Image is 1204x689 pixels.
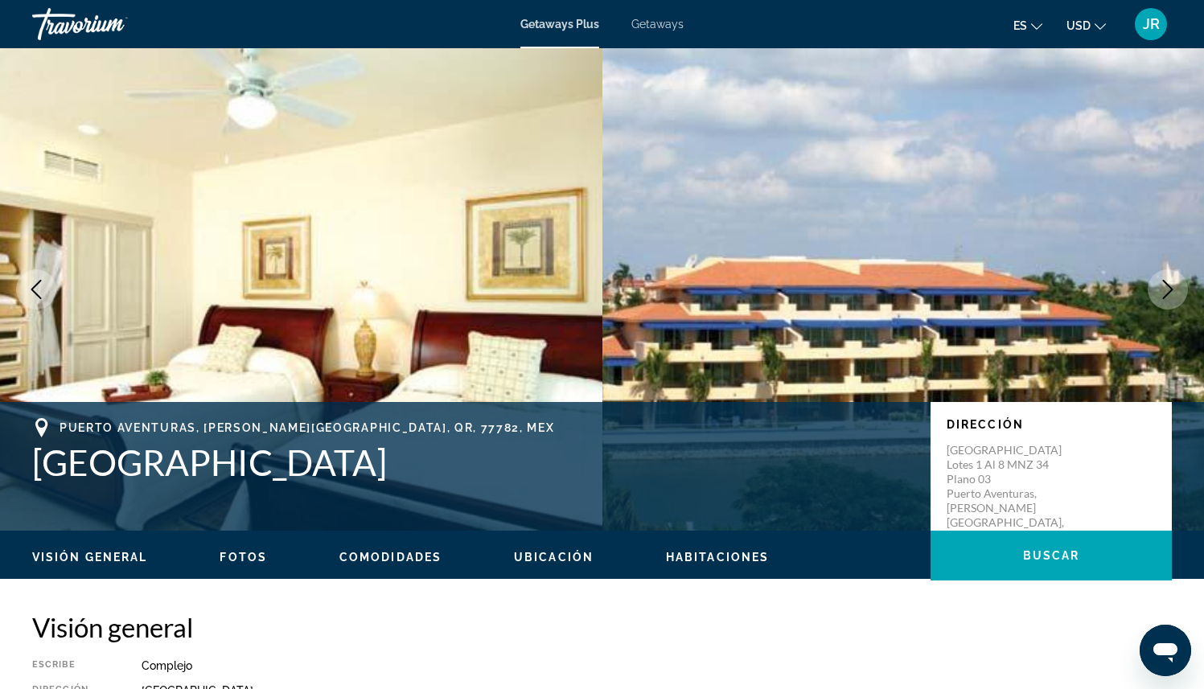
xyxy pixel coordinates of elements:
button: Habitaciones [666,550,769,564]
button: Next image [1148,269,1188,310]
p: [GEOGRAPHIC_DATA] Lotes 1 al 8 MNZ 34 Plano 03 Puerto Aventuras, [PERSON_NAME][GEOGRAPHIC_DATA], ... [947,443,1075,544]
a: Getaways [631,18,684,31]
span: Ubicación [514,551,594,564]
button: Change language [1013,14,1042,37]
p: Dirección [947,418,1156,431]
button: Buscar [931,531,1172,580]
div: Complejo [142,659,1172,672]
a: Getaways Plus [520,18,599,31]
button: Previous image [16,269,56,310]
div: Escribe [32,659,101,672]
span: Fotos [220,551,267,564]
h2: Visión general [32,611,1172,643]
button: Change currency [1066,14,1106,37]
button: Comodidades [339,550,442,564]
span: Buscar [1023,549,1080,562]
button: Visión general [32,550,147,564]
button: Fotos [220,550,267,564]
span: Habitaciones [666,551,769,564]
iframe: Botón para iniciar la ventana de mensajería [1140,625,1191,676]
span: es [1013,19,1027,32]
span: Visión general [32,551,147,564]
span: JR [1143,16,1160,32]
button: Ubicación [514,550,594,564]
h1: [GEOGRAPHIC_DATA] [32,441,914,483]
span: Puerto Aventuras, [PERSON_NAME][GEOGRAPHIC_DATA], QR, 77782, MEX [60,421,555,434]
button: User Menu [1130,7,1172,41]
span: USD [1066,19,1091,32]
a: Travorium [32,3,193,45]
span: Comodidades [339,551,442,564]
